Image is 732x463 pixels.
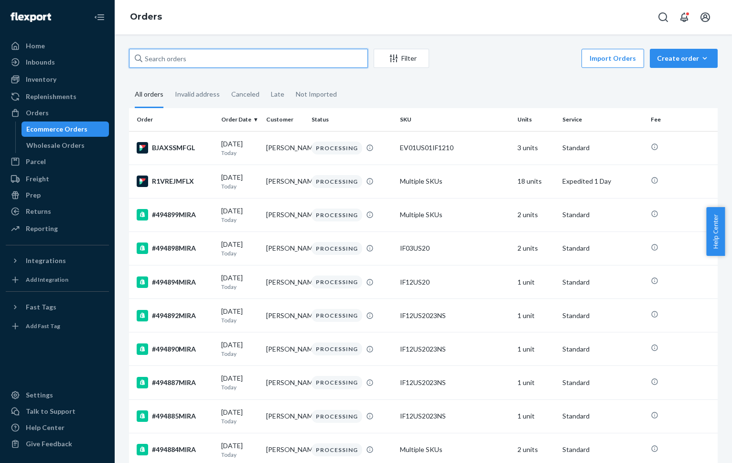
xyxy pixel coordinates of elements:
[6,154,109,169] a: Parcel
[396,198,514,231] td: Multiple SKUs
[26,224,58,233] div: Reporting
[221,283,258,291] p: Today
[26,157,46,166] div: Parcel
[221,173,258,190] div: [DATE]
[26,190,41,200] div: Prep
[262,332,307,366] td: [PERSON_NAME]
[26,439,72,449] div: Give Feedback
[22,138,109,153] a: Wholesale Orders
[221,139,258,157] div: [DATE]
[514,131,559,165] td: 3 units
[129,49,368,68] input: Search orders
[26,423,65,432] div: Help Center
[26,322,60,330] div: Add Fast Tag
[581,49,644,68] button: Import Orders
[6,221,109,236] a: Reporting
[514,399,559,433] td: 1 unit
[26,57,55,67] div: Inbounds
[400,378,510,387] div: IF12US2023NS
[514,366,559,399] td: 1 unit
[221,206,258,224] div: [DATE]
[137,444,214,455] div: #494884MIRA
[400,277,510,287] div: IF12US20
[654,8,673,27] button: Open Search Box
[6,387,109,403] a: Settings
[266,115,303,123] div: Customer
[26,174,49,184] div: Freight
[6,72,109,87] a: Inventory
[6,272,109,287] a: Add Integration
[562,143,643,153] p: Standard
[221,408,258,425] div: [DATE]
[312,410,362,423] div: PROCESSING
[262,131,307,165] td: [PERSON_NAME]
[26,256,66,265] div: Integrations
[221,273,258,291] div: [DATE]
[137,343,214,355] div: #494890MIRA
[396,108,514,131] th: SKU
[562,378,643,387] p: Standard
[130,11,162,22] a: Orders
[514,332,559,366] td: 1 unit
[262,366,307,399] td: [PERSON_NAME]
[562,210,643,220] p: Standard
[312,309,362,322] div: PROCESSING
[296,82,337,107] div: Not Imported
[312,142,362,154] div: PROCESSING
[221,249,258,257] p: Today
[312,242,362,255] div: PROCESSING
[562,411,643,421] p: Standard
[657,54,710,63] div: Create order
[137,310,214,321] div: #494892MIRA
[221,374,258,391] div: [DATE]
[514,198,559,231] td: 2 units
[675,8,694,27] button: Open notifications
[312,443,362,456] div: PROCESSING
[22,121,109,137] a: Ecommerce Orders
[514,231,559,265] td: 2 units
[6,171,109,187] a: Freight
[221,350,258,358] p: Today
[221,316,258,324] p: Today
[559,108,647,131] th: Service
[6,436,109,452] button: Give Feedback
[514,265,559,299] td: 1 unit
[129,108,217,131] th: Order
[26,407,75,416] div: Talk to Support
[262,299,307,332] td: [PERSON_NAME]
[26,41,45,51] div: Home
[122,3,170,31] ol: breadcrumbs
[562,243,643,253] p: Standard
[312,276,362,288] div: PROCESSING
[26,390,53,400] div: Settings
[137,410,214,422] div: #494885MIRA
[137,209,214,220] div: #494899MIRA
[26,276,68,284] div: Add Integration
[6,187,109,203] a: Prep
[308,108,396,131] th: Status
[562,344,643,354] p: Standard
[374,54,429,63] div: Filter
[262,165,307,198] td: [PERSON_NAME]
[400,311,510,320] div: IF12US2023NS
[26,92,76,101] div: Replenishments
[6,38,109,54] a: Home
[400,143,510,153] div: EV01US01IF1210
[400,344,510,354] div: IF12US2023NS
[262,198,307,231] td: [PERSON_NAME]
[11,12,51,22] img: Flexport logo
[137,276,214,288] div: #494894MIRA
[221,383,258,391] p: Today
[221,340,258,358] div: [DATE]
[221,216,258,224] p: Today
[175,82,220,107] div: Invalid address
[6,299,109,315] button: Fast Tags
[312,376,362,389] div: PROCESSING
[562,176,643,186] p: Expedited 1 Day
[26,302,56,312] div: Fast Tags
[262,231,307,265] td: [PERSON_NAME]
[135,82,163,108] div: All orders
[90,8,109,27] button: Close Navigation
[374,49,429,68] button: Filter
[562,311,643,320] p: Standard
